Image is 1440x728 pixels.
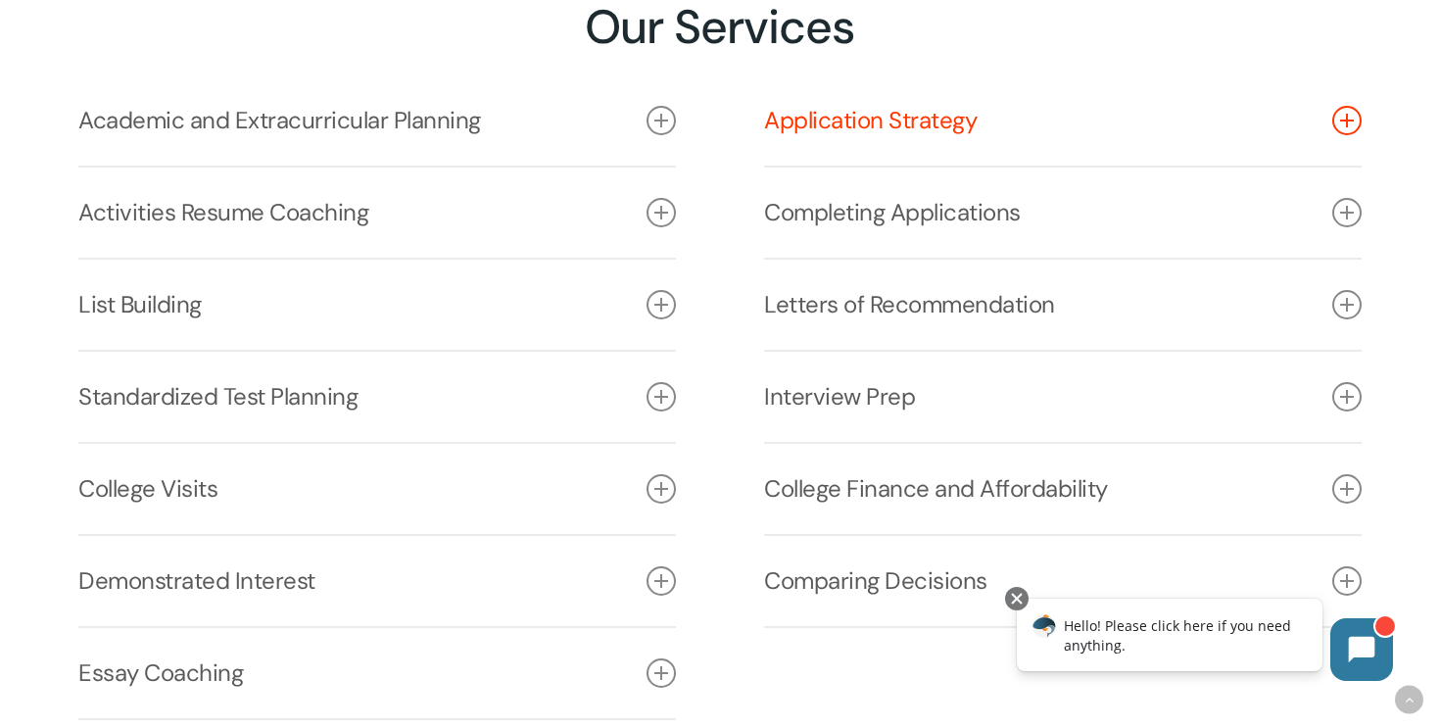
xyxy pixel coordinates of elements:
a: Demonstrated Interest [78,536,676,626]
a: Standardized Test Planning [78,352,676,442]
a: Application Strategy [764,75,1362,166]
a: College Finance and Affordability [764,444,1362,534]
a: Academic and Extracurricular Planning [78,75,676,166]
a: Interview Prep [764,352,1362,442]
a: Letters of Recommendation [764,260,1362,350]
iframe: Chatbot [996,583,1413,701]
a: List Building [78,260,676,350]
a: Completing Applications [764,168,1362,258]
a: Essay Coaching [78,628,676,718]
a: Comparing Decisions [764,536,1362,626]
a: Activities Resume Coaching [78,168,676,258]
a: College Visits [78,444,676,534]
